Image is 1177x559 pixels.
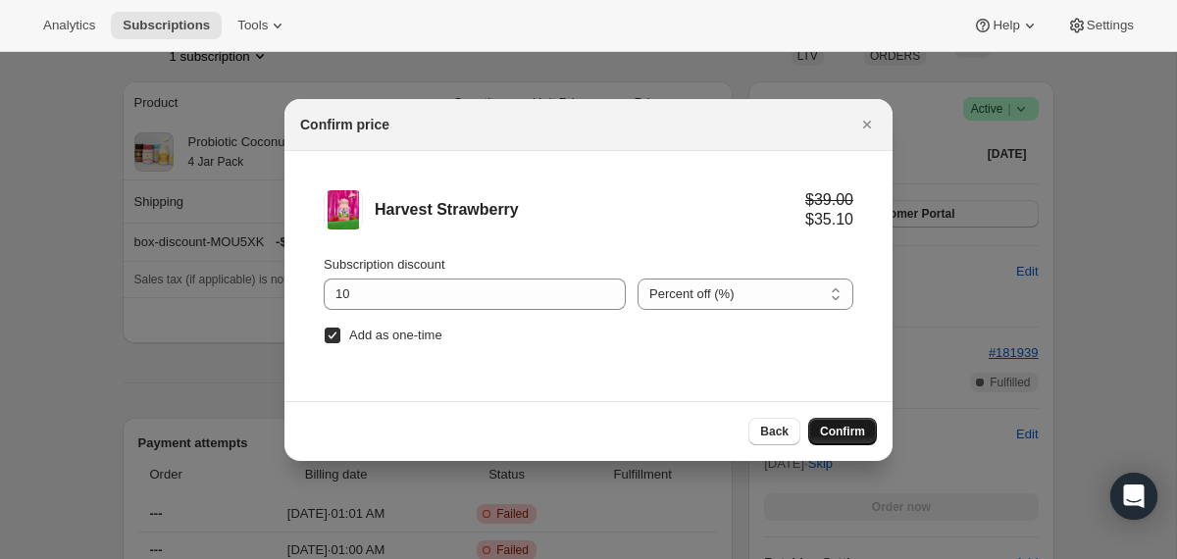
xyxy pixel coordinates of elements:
[1110,473,1157,520] div: Open Intercom Messenger
[324,257,445,272] span: Subscription discount
[349,328,442,342] span: Add as one-time
[111,12,222,39] button: Subscriptions
[805,210,853,229] div: $35.10
[808,418,877,445] button: Confirm
[1055,12,1146,39] button: Settings
[820,424,865,439] span: Confirm
[375,200,805,220] div: Harvest Strawberry
[993,18,1019,33] span: Help
[237,18,268,33] span: Tools
[853,111,881,138] button: Close
[748,418,800,445] button: Back
[43,18,95,33] span: Analytics
[805,190,853,210] div: $39.00
[31,12,107,39] button: Analytics
[1087,18,1134,33] span: Settings
[123,18,210,33] span: Subscriptions
[328,190,359,229] img: Harvest Strawberry
[300,115,389,134] h2: Confirm price
[961,12,1050,39] button: Help
[760,424,789,439] span: Back
[226,12,299,39] button: Tools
